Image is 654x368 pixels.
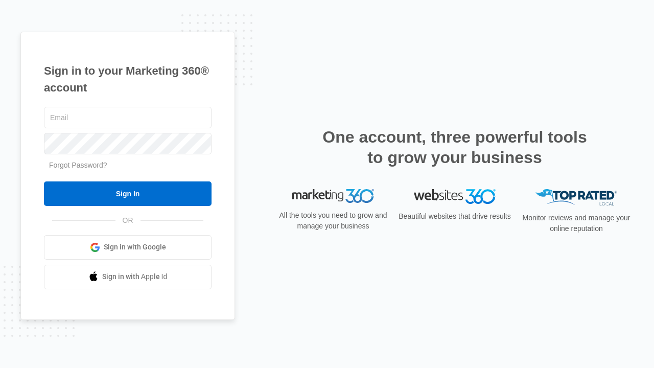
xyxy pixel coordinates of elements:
[276,210,390,232] p: All the tools you need to grow and manage your business
[102,271,168,282] span: Sign in with Apple Id
[44,62,212,96] h1: Sign in to your Marketing 360® account
[104,242,166,252] span: Sign in with Google
[414,189,496,204] img: Websites 360
[44,235,212,260] a: Sign in with Google
[44,107,212,128] input: Email
[519,213,634,234] p: Monitor reviews and manage your online reputation
[49,161,107,169] a: Forgot Password?
[44,181,212,206] input: Sign In
[44,265,212,289] a: Sign in with Apple Id
[535,189,617,206] img: Top Rated Local
[292,189,374,203] img: Marketing 360
[319,127,590,168] h2: One account, three powerful tools to grow your business
[398,211,512,222] p: Beautiful websites that drive results
[115,215,141,226] span: OR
